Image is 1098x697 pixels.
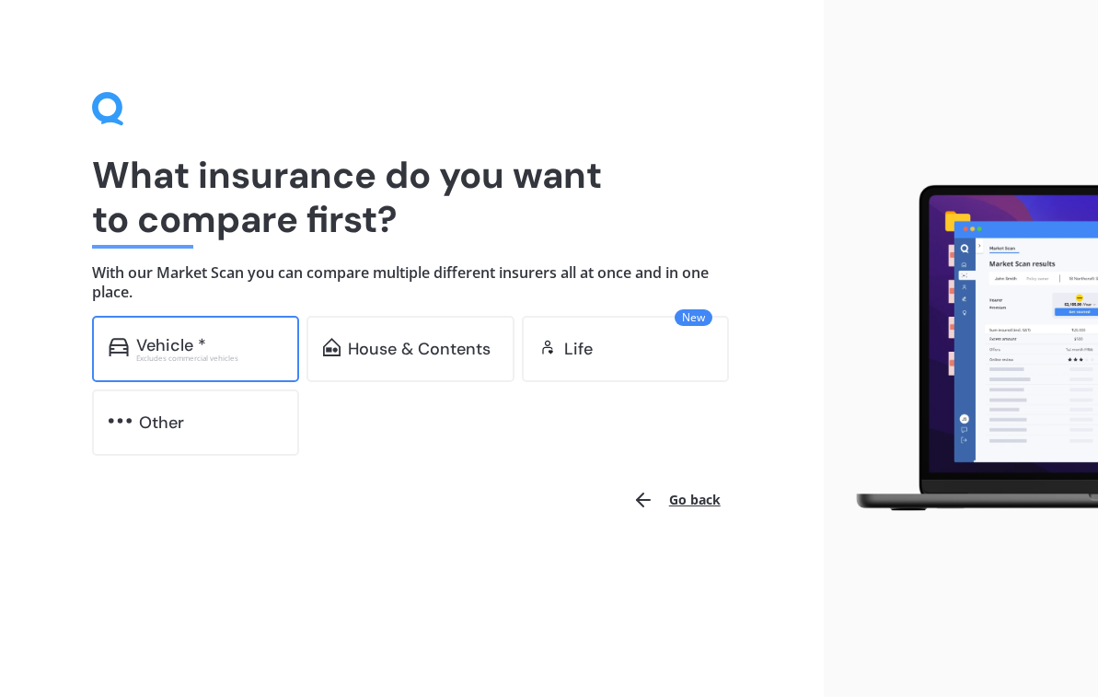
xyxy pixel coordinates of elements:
[139,413,184,432] div: Other
[136,336,206,354] div: Vehicle *
[109,338,129,356] img: car.f15378c7a67c060ca3f3.svg
[538,338,557,356] img: life.f720d6a2d7cdcd3ad642.svg
[136,354,283,362] div: Excludes commercial vehicles
[348,340,491,358] div: House & Contents
[621,478,732,522] button: Go back
[92,153,732,241] h1: What insurance do you want to compare first?
[675,309,712,326] span: New
[564,340,593,358] div: Life
[109,412,132,430] img: other.81dba5aafe580aa69f38.svg
[323,338,341,356] img: home-and-contents.b802091223b8502ef2dd.svg
[92,263,732,301] h4: With our Market Scan you can compare multiple different insurers all at once and in one place.
[838,178,1098,519] img: laptop.webp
